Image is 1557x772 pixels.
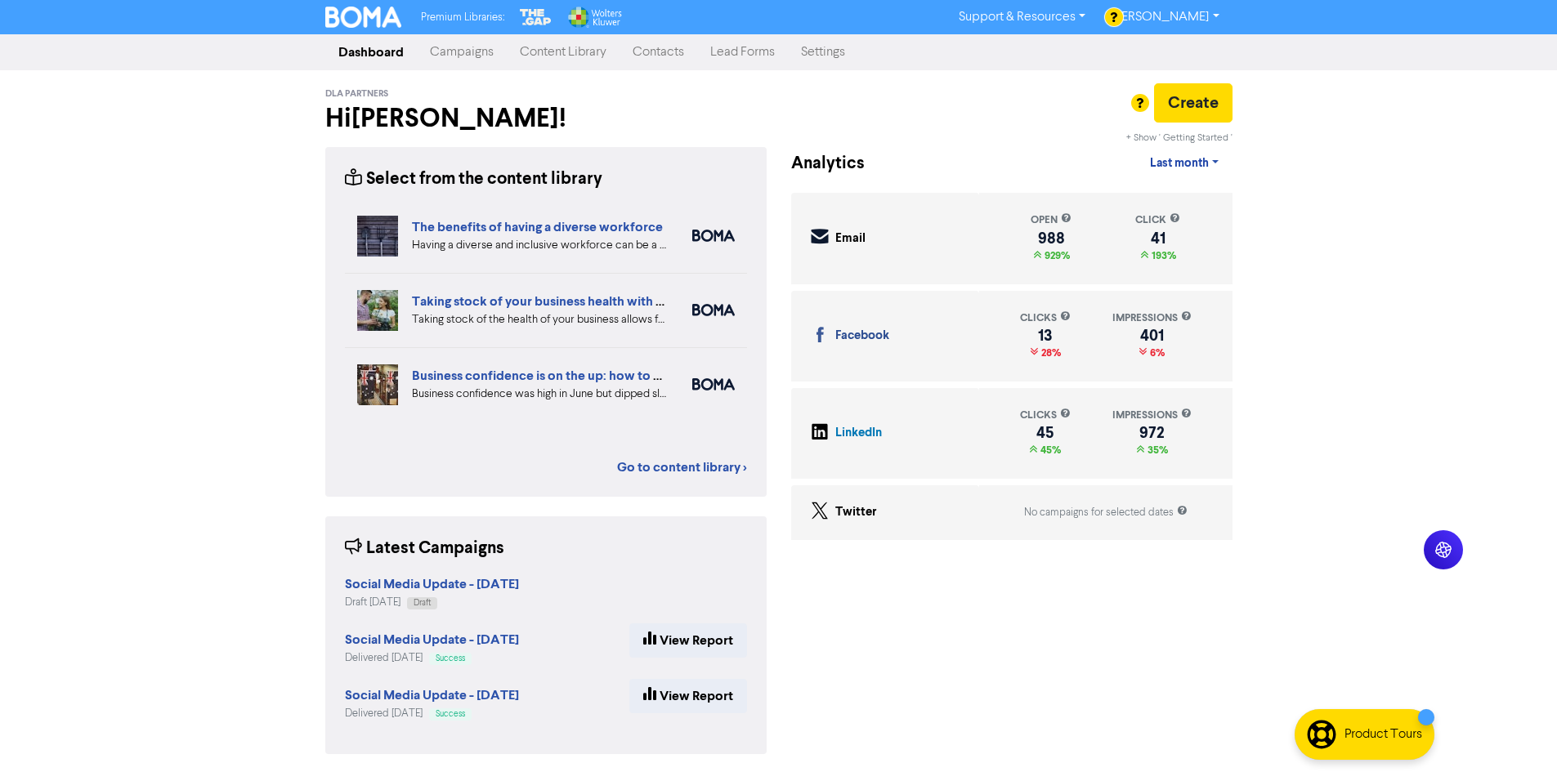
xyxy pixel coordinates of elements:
div: open [1031,212,1072,228]
div: Analytics [791,151,844,176]
div: Facebook [835,327,889,346]
div: Latest Campaigns [345,536,504,561]
div: No campaigns for selected dates [1024,505,1188,520]
span: Success [436,654,465,663]
h2: Hi [PERSON_NAME] ! [325,103,767,134]
span: 28% [1038,346,1061,359]
div: impressions [1112,310,1192,326]
span: Last month [1150,156,1209,171]
div: + Show ' Getting Started ' [1126,131,1233,145]
strong: Social Media Update - [DATE] [345,687,519,703]
a: Contacts [620,36,697,69]
a: Social Media Update - [DATE] [345,689,519,703]
span: 6% [1147,346,1165,359]
div: LinkedIn [835,424,882,443]
div: 972 [1112,426,1192,440]
a: Social Media Update - [DATE] [345,578,519,591]
strong: Social Media Update - [DATE] [345,576,519,592]
span: Success [436,710,465,718]
a: Go to content library > [617,457,747,477]
a: Settings [788,36,858,69]
span: Draft [414,599,431,607]
img: boma [692,230,735,242]
div: 13 [1020,329,1071,342]
div: impressions [1112,408,1192,423]
div: 988 [1031,232,1072,245]
span: 45% [1037,444,1061,457]
div: 45 [1020,426,1071,440]
div: Select from the content library [345,167,602,192]
img: The Gap [517,7,553,28]
button: Create [1154,83,1233,123]
img: boma_accounting [692,304,735,316]
div: Delivered [DATE] [345,650,519,666]
a: Support & Resources [946,4,1098,30]
a: Business confidence is on the up: how to overcome the big challenges [412,368,821,384]
span: DLA Partners [325,88,388,100]
div: Twitter [835,503,877,522]
a: Taking stock of your business health with ratios [412,293,689,310]
div: click [1135,212,1180,228]
a: Last month [1137,147,1232,180]
a: Dashboard [325,36,417,69]
a: The benefits of having a diverse workforce [412,219,663,235]
span: 929% [1041,249,1070,262]
iframe: Chat Widget [1475,694,1557,772]
span: 35% [1144,444,1168,457]
div: Email [835,230,866,248]
div: 41 [1135,232,1180,245]
div: Taking stock of the health of your business allows for more effective planning, early warning abo... [412,311,668,328]
div: Business confidence was high in June but dipped slightly in August in the latest SMB Business Ins... [412,386,668,403]
span: Premium Libraries: [421,12,504,23]
div: Delivered [DATE] [345,706,519,721]
a: Lead Forms [697,36,788,69]
div: Having a diverse and inclusive workforce can be a major boost for your business. We list four of ... [412,237,668,254]
div: clicks [1020,408,1071,423]
div: Draft [DATE] [345,595,519,610]
a: Social Media Update - [DATE] [345,634,519,647]
img: boma [692,378,735,390]
a: View Report [629,679,747,713]
img: Wolters Kluwer [566,7,622,28]
a: View Report [629,623,747,658]
a: [PERSON_NAME] [1098,4,1232,30]
strong: Social Media Update - [DATE] [345,631,519,648]
span: 193% [1148,249,1176,262]
div: 401 [1112,329,1192,342]
a: Content Library [507,36,620,69]
div: clicks [1020,310,1071,326]
img: BOMA Logo [325,7,402,28]
a: Campaigns [417,36,507,69]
